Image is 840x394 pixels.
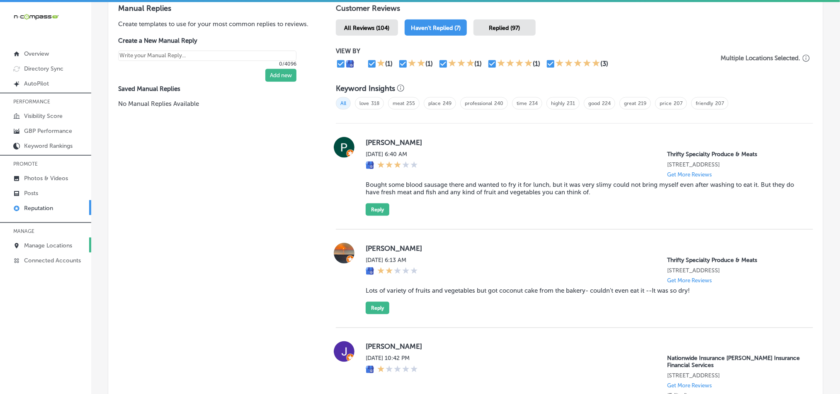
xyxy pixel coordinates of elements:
[371,100,379,106] a: 318
[517,100,527,106] a: time
[118,20,309,29] p: Create templates to use for your most common replies to reviews.
[118,61,296,67] p: 0/4096
[336,4,813,16] h1: Customer Reviews
[667,267,800,274] p: 2135 Palm Bay Rd NE
[366,244,800,252] label: [PERSON_NAME]
[624,100,636,106] a: great
[366,343,800,351] label: [PERSON_NAME]
[118,51,296,61] textarea: Create your Quick Reply
[667,277,712,284] p: Get More Reviews
[660,100,672,106] a: price
[465,100,492,106] a: professional
[425,60,433,68] div: (1)
[24,80,49,87] p: AutoPilot
[448,59,475,69] div: 3 Stars
[366,203,389,216] button: Reply
[359,100,369,106] a: love
[406,100,415,106] a: 255
[715,100,724,106] a: 207
[567,100,575,106] a: 231
[366,138,800,147] label: [PERSON_NAME]
[265,69,296,82] button: Add new
[13,13,59,21] img: 660ab0bf-5cc7-4cb8-ba1c-48b5ae0f18e60NCTV_CLogo_TV_Black_-500x88.png
[24,142,73,149] p: Keyword Rankings
[377,267,418,276] div: 2 Stars
[667,355,800,369] p: Nationwide Insurance Jillian O'Brien Insurance Financial Services
[667,383,712,389] p: Get More Reviews
[494,100,503,106] a: 240
[385,60,393,68] div: (1)
[556,59,600,69] div: 5 Stars
[551,100,565,106] a: highly
[24,242,72,249] p: Manage Locations
[602,100,611,106] a: 224
[118,85,309,93] label: Saved Manual Replies
[24,50,49,57] p: Overview
[366,181,800,196] blockquote: Bought some blood sausage there and wanted to fry it for lunch, but it was very slimy could not b...
[336,84,395,93] h3: Keyword Insights
[118,99,309,108] p: No Manual Replies Available
[366,287,800,294] blockquote: Lots of variety of fruits and vegetables but got coconut cake from the bakery- couldn't even eat ...
[529,100,538,106] a: 234
[667,171,712,178] p: Get More Reviews
[377,161,418,170] div: 3 Stars
[411,24,461,32] span: Haven't Replied (7)
[667,161,800,168] p: 2135 Palm Bay Rd NE
[336,47,718,55] p: VIEW BY
[667,372,800,379] p: 230 W Market St
[667,151,800,158] p: Thrifty Specialty Produce & Meats
[118,37,296,44] label: Create a New Manual Reply
[24,65,63,72] p: Directory Sync
[24,127,72,135] p: GBP Performance
[408,59,425,69] div: 2 Stars
[721,54,801,62] p: Multiple Locations Selected.
[533,60,540,68] div: (1)
[475,60,482,68] div: (1)
[345,24,390,32] span: All Reviews (104)
[24,257,81,264] p: Connected Accounts
[366,355,418,362] label: [DATE] 10:42 PM
[428,100,441,106] a: place
[393,100,404,106] a: meat
[118,4,309,13] h3: Manual Replies
[588,100,600,106] a: good
[377,365,418,374] div: 1 Star
[667,257,800,264] p: Thrifty Specialty Produce & Meats
[24,205,53,212] p: Reputation
[366,151,418,158] label: [DATE] 6:40 AM
[336,97,351,110] span: All
[24,175,68,182] p: Photos & Videos
[366,257,418,264] label: [DATE] 6:13 AM
[443,100,452,106] a: 249
[489,24,520,32] span: Replied (97)
[497,59,533,69] div: 4 Stars
[24,113,63,120] p: Visibility Score
[600,60,608,68] div: (3)
[674,100,682,106] a: 207
[24,190,38,197] p: Posts
[366,302,389,314] button: Reply
[696,100,713,106] a: friendly
[638,100,646,106] a: 219
[377,59,385,69] div: 1 Star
